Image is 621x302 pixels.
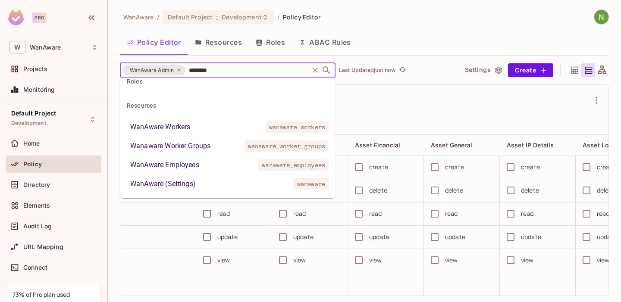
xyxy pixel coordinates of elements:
span: Projects [23,65,47,72]
div: update [521,232,541,242]
button: Roles [249,31,292,53]
div: view [293,255,306,265]
span: Default Project [11,110,56,117]
span: Click to refresh data [395,65,408,75]
span: Policy [23,161,42,168]
div: 73% of Pro plan used [13,290,70,299]
div: WanAware Workers [130,122,190,132]
div: view [521,255,534,265]
button: Policy Editor [120,31,188,53]
img: Navanath Jadhav [594,10,608,24]
div: update [445,232,465,242]
span: wanaware [294,178,329,190]
div: WanAware (Settings) [130,179,196,189]
div: read [597,209,610,218]
div: create [521,162,540,172]
span: Development [11,120,46,127]
div: create [597,162,616,172]
div: update [369,232,389,242]
div: read [369,209,382,218]
span: Development [222,13,261,21]
li: / [277,13,279,21]
button: Close [320,64,332,76]
div: view [597,255,610,265]
div: update [293,232,314,242]
div: WanAware Admin [123,65,185,75]
span: Connect [23,264,47,271]
span: Default Project [168,13,213,21]
div: WanAware Employees [130,160,199,170]
p: Last Updated just now [339,67,395,74]
div: view [217,255,230,265]
div: Wanaware Worker Groups [130,141,210,151]
div: read [293,209,306,218]
div: delete [445,186,463,195]
span: Audit Log [23,223,52,230]
span: Asset General [431,141,472,149]
button: Create [508,63,553,77]
span: URL Mapping [23,243,63,250]
div: view [369,255,382,265]
span: Workspace: WanAware [30,44,61,51]
span: Policy Editor [283,13,321,21]
span: : [216,14,219,21]
div: update [597,232,617,242]
div: Resources [120,95,336,116]
span: Directory [23,181,50,188]
span: WanAware Admin [125,66,179,75]
div: Roles [120,71,336,92]
div: delete [597,186,615,195]
img: SReyMgAAAABJRU5ErkJggg== [8,9,24,25]
span: Asset Financial [355,141,400,149]
div: read [445,209,458,218]
div: delete [369,186,387,195]
span: wanaware_workers [266,121,329,133]
div: create [369,162,388,172]
span: the active workspace [123,13,154,21]
span: wanaware_worker_groups [245,140,329,152]
div: read [217,209,230,218]
button: Clear [309,64,321,76]
span: wanaware_employees [258,159,329,171]
span: Monitoring [23,86,55,93]
span: This is WanAware Super User [129,115,590,124]
div: delete [521,186,539,195]
span: Asset IP Details [507,141,554,149]
button: ABAC Rules [292,31,358,53]
div: read [521,209,534,218]
span: W [9,41,25,53]
div: view [445,255,458,265]
button: Resources [188,31,249,53]
li: / [157,13,159,21]
button: Settings [461,63,505,77]
span: Home [23,140,40,147]
div: create [445,162,464,172]
button: refresh [397,65,408,75]
div: Pro [32,12,47,23]
div: update [217,232,238,242]
span: refresh [399,66,406,75]
span: Elements [23,202,50,209]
